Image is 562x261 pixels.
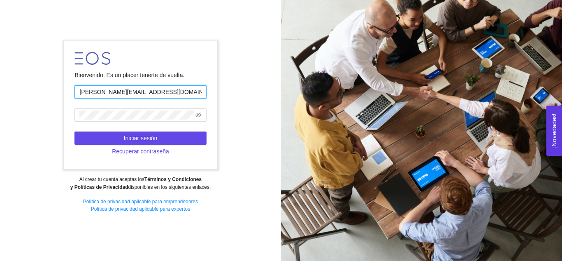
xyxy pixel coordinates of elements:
[5,176,275,191] div: Al crear tu cuenta aceptas los disponibles en los siguientes enlaces:
[74,52,110,65] img: LOGO
[546,106,562,156] button: Open Feedback Widget
[74,85,206,99] input: Correo electrónico
[74,148,206,155] a: Recuperar contraseña
[112,147,169,156] span: Recuperar contraseña
[195,112,201,118] span: eye-invisible
[83,199,198,205] a: Política de privacidad aplicable para emprendedores
[74,145,206,158] button: Recuperar contraseña
[91,206,190,212] a: Política de privacidad aplicable para expertos
[70,176,202,190] strong: Términos y Condiciones y Políticas de Privacidad
[74,71,206,80] div: Bienvenido. Es un placer tenerte de vuelta.
[124,134,158,143] span: Iniciar sesión
[74,132,206,145] button: Iniciar sesión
